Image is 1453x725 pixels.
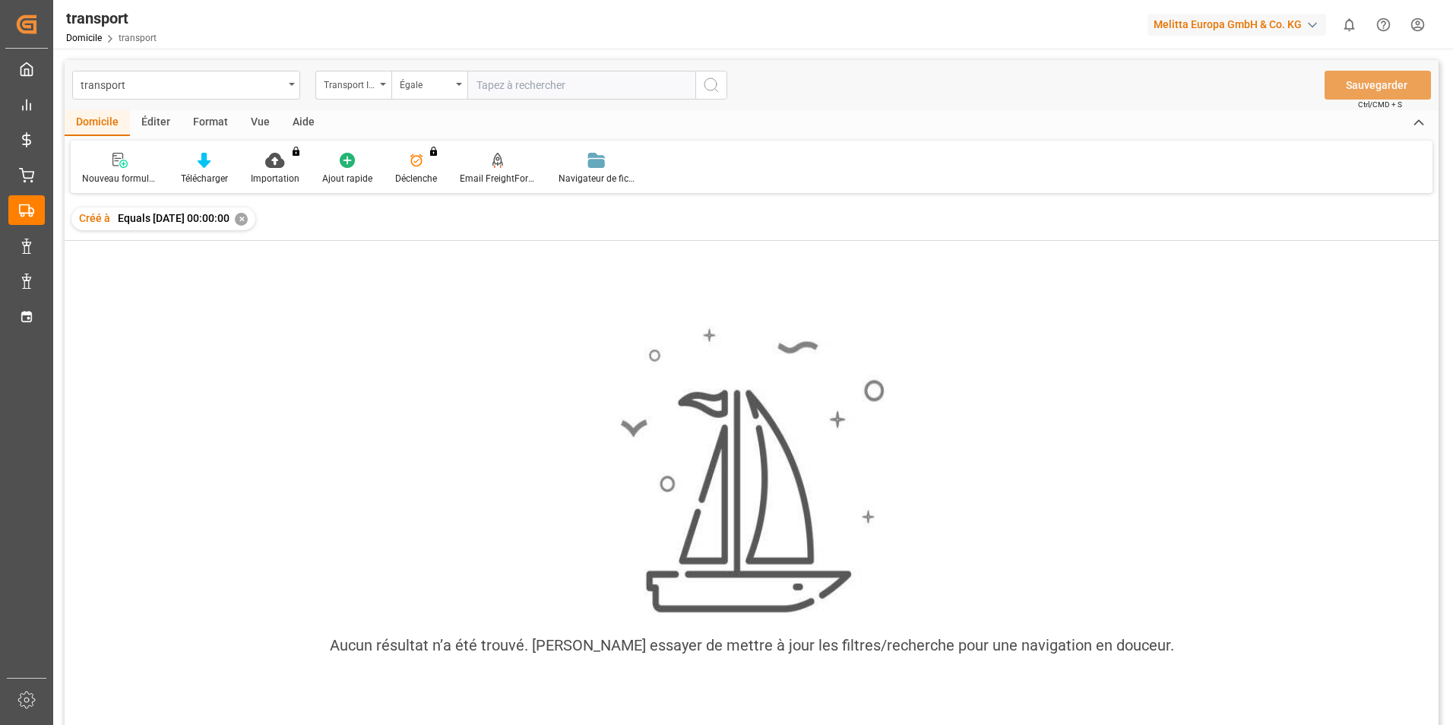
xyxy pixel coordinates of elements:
[400,74,451,92] div: Égale
[1332,8,1366,42] button: Afficher 0 nouvelles notifications
[130,110,182,136] div: Éditer
[72,71,300,100] button: Ouvrir le menu
[66,7,157,30] div: transport
[315,71,391,100] button: Ouvrir le menu
[1366,8,1401,42] button: Centre d’aide
[330,634,1174,657] div: Aucun résultat n’a été trouvé. [PERSON_NAME] essayer de mettre à jour les filtres/recherche pour ...
[82,172,158,185] div: Nouveau formulaire
[118,212,230,224] span: Equals [DATE] 00:00:00
[1154,17,1302,33] font: Melitta Europa GmbH & Co. KG
[66,33,102,43] a: Domicile
[695,71,727,100] button: Bouton de recherche
[235,213,248,226] div: ✕
[65,110,130,136] div: Domicile
[81,74,283,93] div: transport
[324,74,375,92] div: Transport ID Logward
[79,212,110,224] span: Créé à
[391,71,467,100] button: Ouvrir le menu
[181,172,228,185] div: Télécharger
[619,326,885,616] img: smooth_sailing.jpeg
[1325,71,1431,100] button: Sauvegarder
[239,110,281,136] div: Vue
[460,172,536,185] div: Email FreightForwarders
[467,71,695,100] input: Tapez à rechercher
[1358,99,1402,110] span: Ctrl/CMD + S
[322,172,372,185] div: Ajout rapide
[281,110,326,136] div: Aide
[1148,10,1332,39] button: Melitta Europa GmbH & Co. KG
[559,172,635,185] div: Navigateur de fichiers
[182,110,239,136] div: Format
